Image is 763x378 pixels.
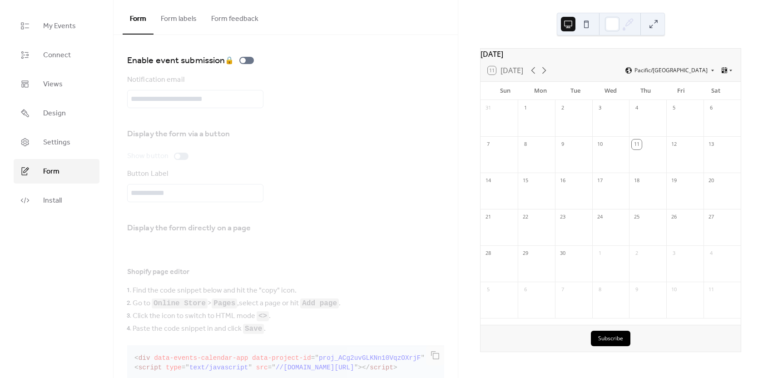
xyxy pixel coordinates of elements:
button: Subscribe [591,331,630,346]
div: 10 [669,285,679,295]
span: Views [43,79,63,90]
a: Form [14,159,99,184]
div: 2 [558,103,568,113]
div: 27 [706,212,716,222]
div: 11 [632,139,642,149]
div: 4 [632,103,642,113]
a: My Events [14,14,99,38]
div: 18 [632,176,642,186]
div: 4 [706,249,716,259]
div: 3 [595,103,605,113]
div: 17 [595,176,605,186]
div: 15 [520,176,530,186]
div: 31 [483,103,493,113]
div: Mon [523,82,558,100]
div: Wed [593,82,628,100]
div: 2 [632,249,642,259]
a: Settings [14,130,99,154]
span: Form [43,166,59,177]
a: Views [14,72,99,96]
div: 16 [558,176,568,186]
div: 5 [669,103,679,113]
div: 26 [669,212,679,222]
div: Sun [488,82,523,100]
div: Sat [699,82,733,100]
div: 14 [483,176,493,186]
div: 20 [706,176,716,186]
div: 5 [483,285,493,295]
div: Fri [663,82,698,100]
div: 22 [520,212,530,222]
div: 28 [483,249,493,259]
div: 8 [595,285,605,295]
span: Settings [43,137,70,148]
div: 8 [520,139,530,149]
div: 7 [558,285,568,295]
div: 3 [669,249,679,259]
span: Connect [43,50,71,61]
div: 23 [558,212,568,222]
div: 12 [669,139,679,149]
div: 11 [706,285,716,295]
div: [DATE] [481,49,741,60]
div: 7 [483,139,493,149]
div: 30 [558,249,568,259]
div: 9 [632,285,642,295]
div: Thu [628,82,663,100]
div: 9 [558,139,568,149]
div: 19 [669,176,679,186]
div: 6 [520,285,530,295]
span: My Events [43,21,76,32]
div: 1 [595,249,605,259]
div: Tue [558,82,593,100]
span: Design [43,108,66,119]
span: Pacific/[GEOGRAPHIC_DATA] [634,68,708,73]
div: 10 [595,139,605,149]
a: Design [14,101,99,125]
a: Install [14,188,99,213]
a: Connect [14,43,99,67]
div: 6 [706,103,716,113]
div: 24 [595,212,605,222]
div: 25 [632,212,642,222]
span: Install [43,195,62,206]
div: 1 [520,103,530,113]
div: 29 [520,249,530,259]
div: 21 [483,212,493,222]
div: 13 [706,139,716,149]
